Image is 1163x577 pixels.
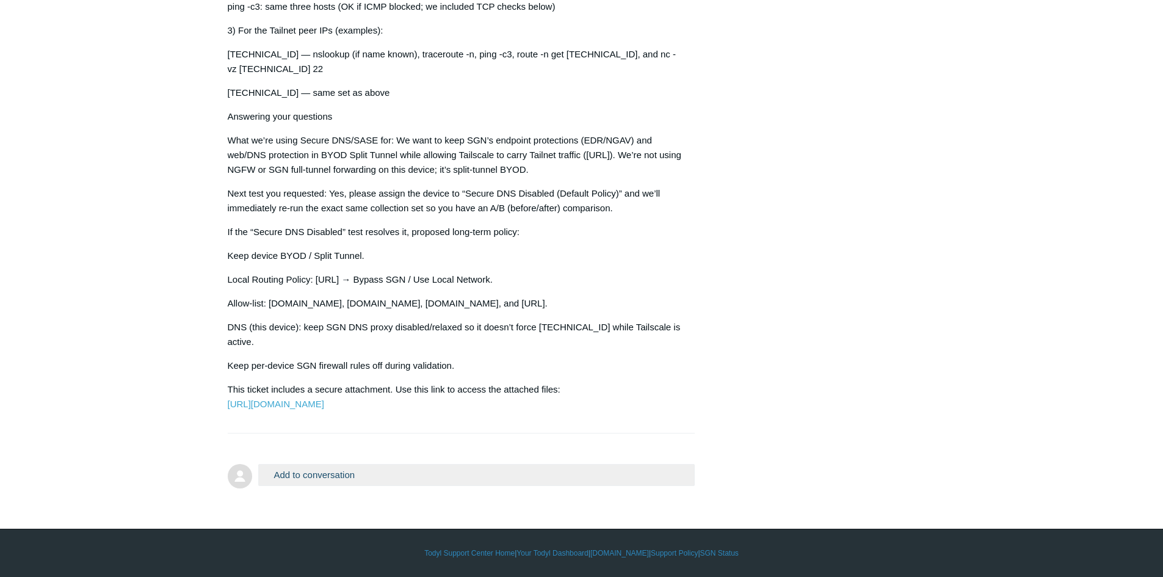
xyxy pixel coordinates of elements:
[228,382,683,412] p: This ticket includes a secure attachment. Use this link to access the attached files:
[590,548,649,559] a: [DOMAIN_NAME]
[228,133,683,177] p: What we’re using Secure DNS/SASE for: We want to keep SGN’s endpoint protections (EDR/NGAV) and w...
[651,548,698,559] a: Support Policy
[228,272,683,287] p: Local Routing Policy: [URL] → Bypass SGN / Use Local Network.
[228,399,324,409] a: [URL][DOMAIN_NAME]
[228,548,936,559] div: | | | |
[228,358,683,373] p: Keep per-device SGN firewall rules off during validation.
[228,85,683,100] p: [TECHNICAL_ID] — same set as above
[424,548,515,559] a: Todyl Support Center Home
[228,23,683,38] p: 3) For the Tailnet peer IPs (examples):
[228,109,683,124] p: Answering your questions
[516,548,588,559] a: Your Todyl Dashboard
[228,225,683,239] p: If the “Secure DNS Disabled” test resolves it, proposed long-term policy:
[228,47,683,76] p: [TECHNICAL_ID] — nslookup (if name known), traceroute -n, ping -c3, route -n get [TECHNICAL_ID], ...
[700,548,739,559] a: SGN Status
[258,464,695,485] button: Add to conversation
[228,186,683,216] p: Next test you requested: Yes, please assign the device to “Secure DNS Disabled (Default Policy)” ...
[228,296,683,311] p: Allow-list: [DOMAIN_NAME], [DOMAIN_NAME], [DOMAIN_NAME], and [URL].
[228,249,683,263] p: Keep device BYOD / Split Tunnel.
[228,320,683,349] p: DNS (this device): keep SGN DNS proxy disabled/relaxed so it doesn’t force [TECHNICAL_ID] while T...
